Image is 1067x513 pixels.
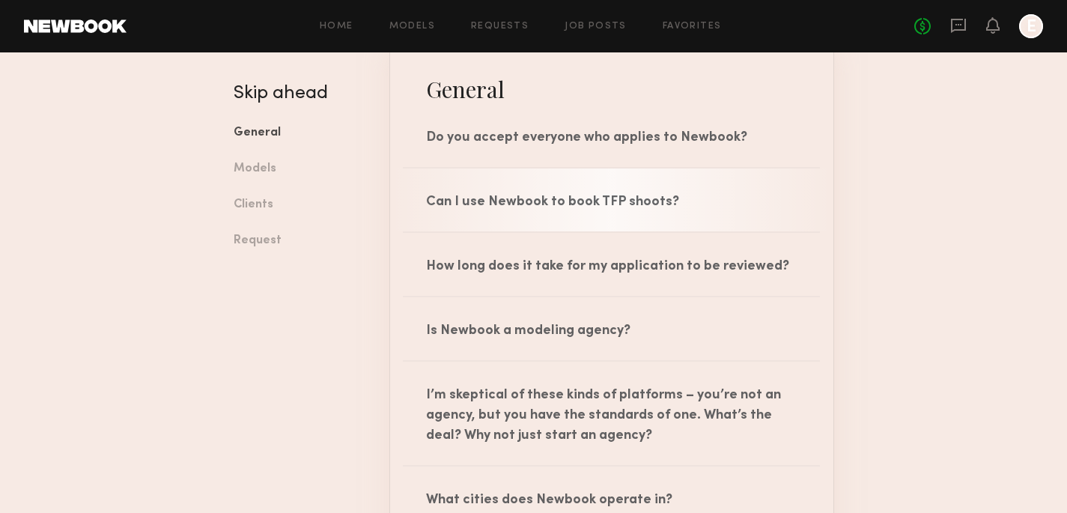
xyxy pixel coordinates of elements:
[320,22,353,31] a: Home
[234,223,367,259] a: Request
[234,151,367,187] a: Models
[565,22,627,31] a: Job Posts
[390,362,833,465] div: I’m skeptical of these kinds of platforms – you’re not an agency, but you have the standards of o...
[390,297,833,360] div: Is Newbook a modeling agency?
[234,115,367,151] a: General
[390,104,833,167] div: Do you accept everyone who applies to Newbook?
[1019,14,1043,38] a: E
[390,233,833,296] div: How long does it take for my application to be reviewed?
[234,187,367,223] a: Clients
[389,22,435,31] a: Models
[663,22,722,31] a: Favorites
[390,169,833,231] div: Can I use Newbook to book TFP shoots?
[471,22,529,31] a: Requests
[390,74,833,104] h4: General
[234,85,367,103] h4: Skip ahead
